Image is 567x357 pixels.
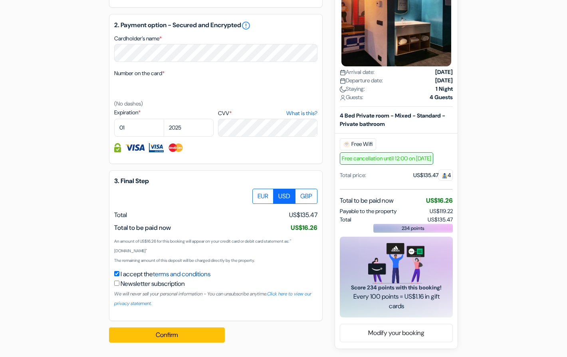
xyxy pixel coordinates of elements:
[286,109,317,118] a: What is this?
[340,70,346,76] img: calendar.svg
[114,177,317,185] h5: 3. Final Step
[340,207,397,215] span: Payable to the property
[218,109,317,118] label: CVV
[114,143,121,152] img: Credit card information fully secured and encrypted
[114,69,165,78] label: Number on the card
[109,327,225,343] button: Confirm
[340,215,351,224] span: Total
[114,239,291,253] small: An amount of US$16.26 for this booking will appear on your credit card or debit card statement as...
[114,34,162,43] label: Cardholder’s name
[273,189,295,204] label: USD
[426,196,453,205] span: US$16.26
[413,171,453,179] div: US$135.47
[114,100,143,107] small: (No dashes)
[253,189,317,204] div: Basic radio toggle button group
[340,85,365,93] span: Staying:
[114,21,317,30] h5: 2. Payment option - Secured and Encrypted
[340,68,375,76] span: Arrival date:
[340,171,366,179] div: Total price:
[149,143,163,152] img: Visa Electron
[168,143,184,152] img: Master Card
[340,86,346,92] img: moon.svg
[340,93,363,102] span: Guests:
[241,21,251,30] a: error_outline
[114,211,127,219] span: Total
[252,189,274,204] label: EUR
[349,292,443,311] span: Every 100 points = US$1.16 in gift cards
[153,270,210,278] a: terms and conditions
[291,223,317,232] span: US$16.26
[340,112,445,128] b: 4 Bed Private room - Mixed - Standard - Private bathroom
[436,85,453,93] strong: 1 Night
[430,207,453,215] span: US$119.22
[430,93,453,102] strong: 4 Guests
[340,95,346,101] img: user_icon.svg
[295,189,317,204] label: GBP
[114,258,255,263] small: The remaining amount of this deposit will be charged directly by the property.
[114,223,171,232] span: Total to be paid now
[121,279,185,289] label: Newsletter subscription
[349,283,443,292] span: Score 234 points with this booking!
[114,291,311,307] small: We will never sell your personal information - You can unsubscribe anytime.
[343,141,350,148] img: free_wifi.svg
[435,76,453,85] strong: [DATE]
[340,196,394,205] span: Total to be paid now
[435,68,453,76] strong: [DATE]
[125,143,145,152] img: Visa
[340,78,346,84] img: calendar.svg
[402,225,424,232] span: 234 points
[340,152,433,165] span: Free cancellation until 12:00 on [DATE]
[289,210,317,220] span: US$135.47
[340,138,376,150] span: Free Wifi
[368,243,424,283] img: gift_card_hero_new.png
[121,269,210,279] label: I accept the
[114,108,214,117] label: Expiration
[340,76,383,85] span: Departure date:
[438,170,453,181] span: 4
[428,215,453,224] span: US$135.47
[442,173,448,179] img: guest.svg
[340,325,452,341] a: Modify your booking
